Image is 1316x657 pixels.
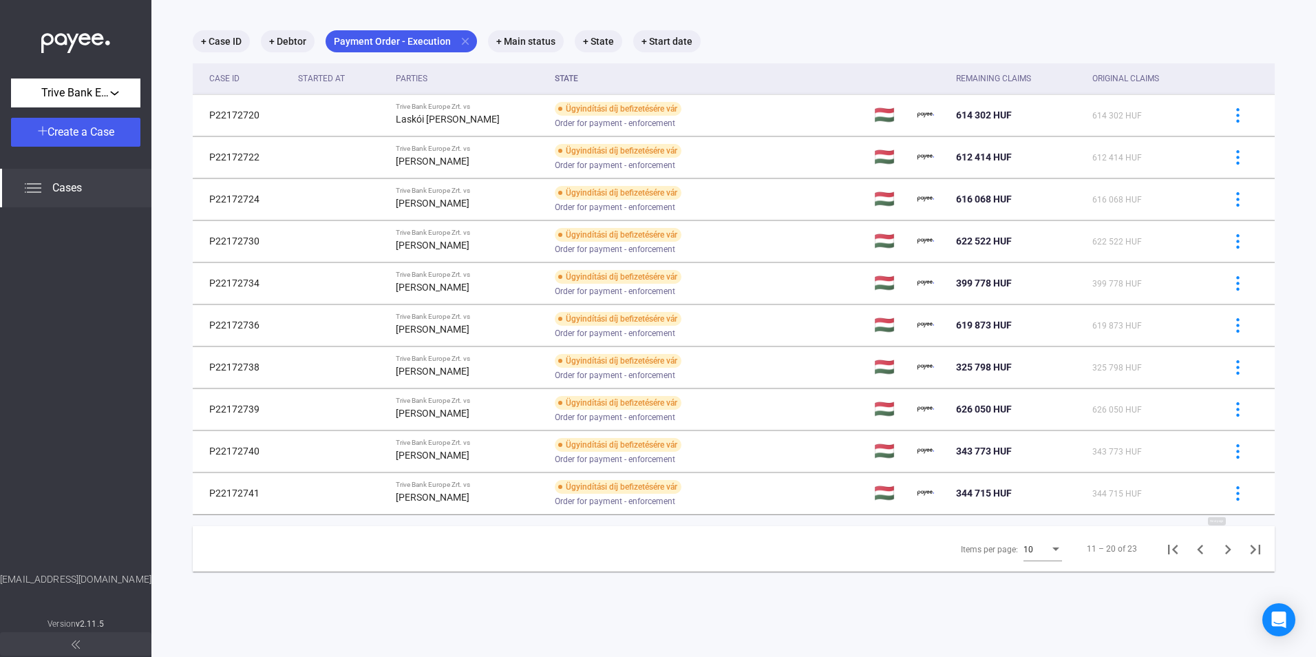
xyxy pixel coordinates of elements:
mat-chip: + Main status [488,30,564,52]
div: Trive Bank Europe Zrt. vs [396,355,544,363]
td: P22172722 [193,136,293,178]
div: Ügyindítási díj befizetésére vár [555,228,681,242]
div: 11 – 20 of 23 [1087,541,1137,557]
td: 🇭🇺 [869,220,913,262]
strong: [PERSON_NAME] [396,408,469,419]
div: Trive Bank Europe Zrt. vs [396,397,544,405]
span: 626 050 HUF [1092,405,1142,415]
img: payee-logo [917,317,934,333]
div: Ügyindítási díj befizetésére vár [555,144,681,158]
div: Ügyindítási díj befizetésére vár [555,438,681,452]
td: P22172741 [193,472,293,514]
strong: [PERSON_NAME] [396,156,469,167]
td: 🇭🇺 [869,178,913,220]
strong: [PERSON_NAME] [396,282,469,293]
div: Next page [1196,506,1238,525]
button: more-blue [1223,437,1252,466]
span: 344 715 HUF [956,488,1012,499]
span: Order for payment - enforcement [555,367,675,384]
td: 🇭🇺 [869,430,913,472]
span: Order for payment - enforcement [555,451,675,468]
td: P22172730 [193,220,293,262]
td: 🇭🇺 [869,472,913,514]
td: P22172736 [193,304,293,346]
strong: [PERSON_NAME] [396,366,469,377]
div: Ügyindítási díj befizetésére vár [555,480,681,494]
span: Order for payment - enforcement [555,325,675,342]
span: Order for payment - enforcement [555,115,675,132]
img: payee-logo [917,191,934,207]
td: P22172739 [193,388,293,430]
div: Case ID [209,70,240,87]
strong: [PERSON_NAME] [396,450,469,461]
img: payee-logo [917,443,934,459]
td: 🇭🇺 [869,304,913,346]
mat-chip: + Start date [633,30,701,52]
button: First page [1159,535,1187,563]
span: 622 522 HUF [1092,237,1142,247]
div: Parties [396,70,544,87]
span: 343 773 HUF [956,446,1012,457]
img: more-blue [1231,360,1245,375]
button: more-blue [1223,227,1252,255]
button: more-blue [1223,395,1252,424]
div: Trive Bank Europe Zrt. vs [396,103,544,111]
img: white-payee-white-dot.svg [41,25,110,54]
div: Items per page: [961,541,1018,558]
td: P22172720 [193,94,293,136]
strong: Laskói [PERSON_NAME] [396,114,500,125]
button: more-blue [1223,311,1252,340]
span: Cases [52,180,82,196]
mat-select: Items per page: [1023,541,1062,557]
span: 619 873 HUF [956,320,1012,331]
div: Ügyindítási díj befizetésére vár [555,102,681,116]
strong: v2.11.5 [76,619,104,629]
span: 614 302 HUF [956,109,1012,121]
button: Last page [1242,535,1269,563]
img: payee-logo [917,233,934,249]
span: 399 778 HUF [956,278,1012,289]
img: payee-logo [917,485,934,501]
mat-chip: + State [575,30,622,52]
img: payee-logo [917,359,934,375]
div: Started at [298,70,345,87]
mat-chip: Payment Order - Execution [326,30,477,52]
strong: [PERSON_NAME] [396,198,469,209]
span: 344 715 HUF [1092,489,1142,499]
td: 🇭🇺 [869,136,913,178]
div: Ügyindítási díj befizetésére vár [555,354,681,368]
div: Trive Bank Europe Zrt. vs [396,229,544,237]
img: plus-white.svg [38,126,47,136]
div: Remaining Claims [956,70,1081,87]
div: Trive Bank Europe Zrt. vs [396,145,544,153]
button: Next page [1214,535,1242,563]
img: more-blue [1231,486,1245,501]
img: payee-logo [917,275,934,291]
span: 619 873 HUF [1092,321,1142,331]
img: payee-logo [917,401,934,417]
span: 612 414 HUF [956,152,1012,163]
span: 325 798 HUF [956,362,1012,373]
img: list.svg [25,180,41,196]
td: 🇭🇺 [869,262,913,304]
strong: [PERSON_NAME] [396,240,469,251]
span: 626 050 HUF [956,404,1012,415]
img: more-blue [1231,402,1245,417]
button: more-blue [1223,101,1252,129]
button: more-blue [1223,185,1252,213]
span: Order for payment - enforcement [555,241,675,258]
img: more-blue [1231,108,1245,123]
button: Previous page [1187,535,1214,563]
img: arrow-double-left-grey.svg [72,640,80,649]
img: more-blue [1231,150,1245,165]
span: 616 068 HUF [956,194,1012,205]
img: more-blue [1231,192,1245,207]
button: more-blue [1223,269,1252,298]
span: Order for payment - enforcement [555,409,675,426]
span: Create a Case [47,125,114,138]
td: P22172724 [193,178,293,220]
span: 399 778 HUF [1092,279,1142,289]
img: payee-logo [917,149,934,165]
div: Parties [396,70,427,87]
button: Trive Bank Europe Zrt. [11,79,140,107]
